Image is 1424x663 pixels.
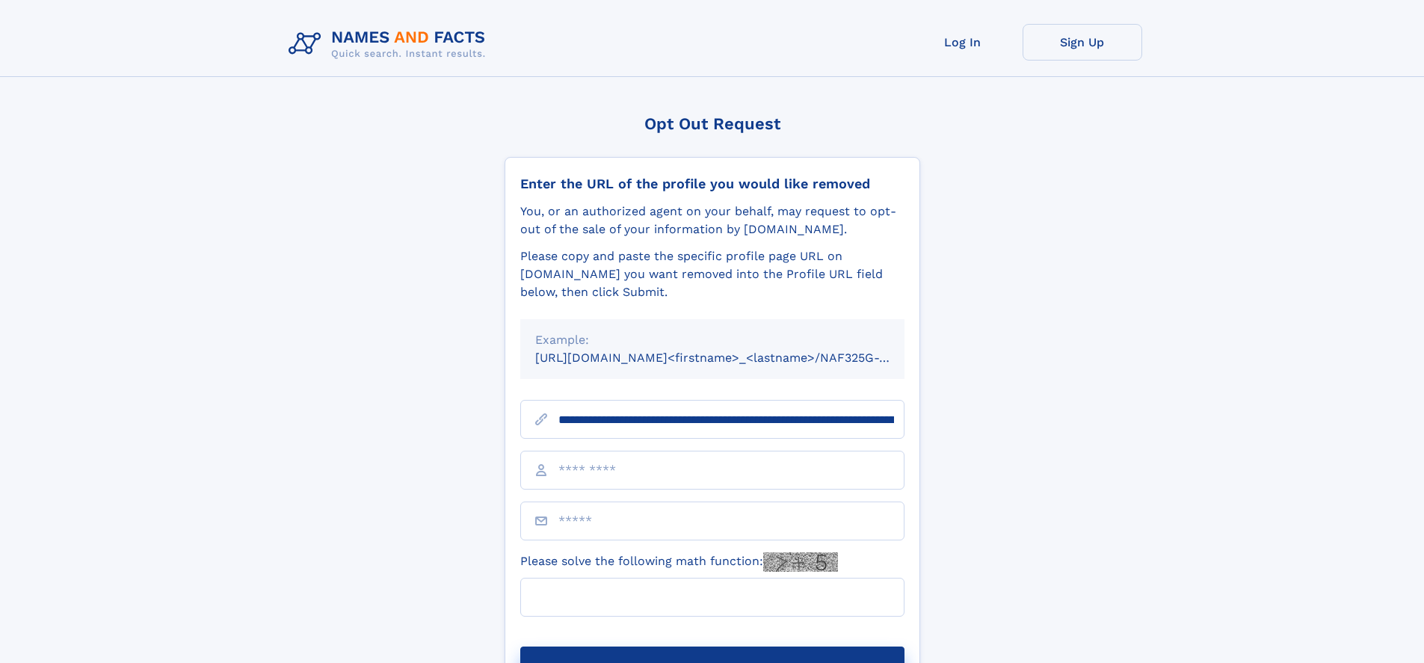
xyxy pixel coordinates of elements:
[520,247,904,301] div: Please copy and paste the specific profile page URL on [DOMAIN_NAME] you want removed into the Pr...
[520,176,904,192] div: Enter the URL of the profile you would like removed
[283,24,498,64] img: Logo Names and Facts
[535,351,933,365] small: [URL][DOMAIN_NAME]<firstname>_<lastname>/NAF325G-xxxxxxxx
[1023,24,1142,61] a: Sign Up
[505,114,920,133] div: Opt Out Request
[903,24,1023,61] a: Log In
[520,552,838,572] label: Please solve the following math function:
[520,203,904,238] div: You, or an authorized agent on your behalf, may request to opt-out of the sale of your informatio...
[535,331,890,349] div: Example:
